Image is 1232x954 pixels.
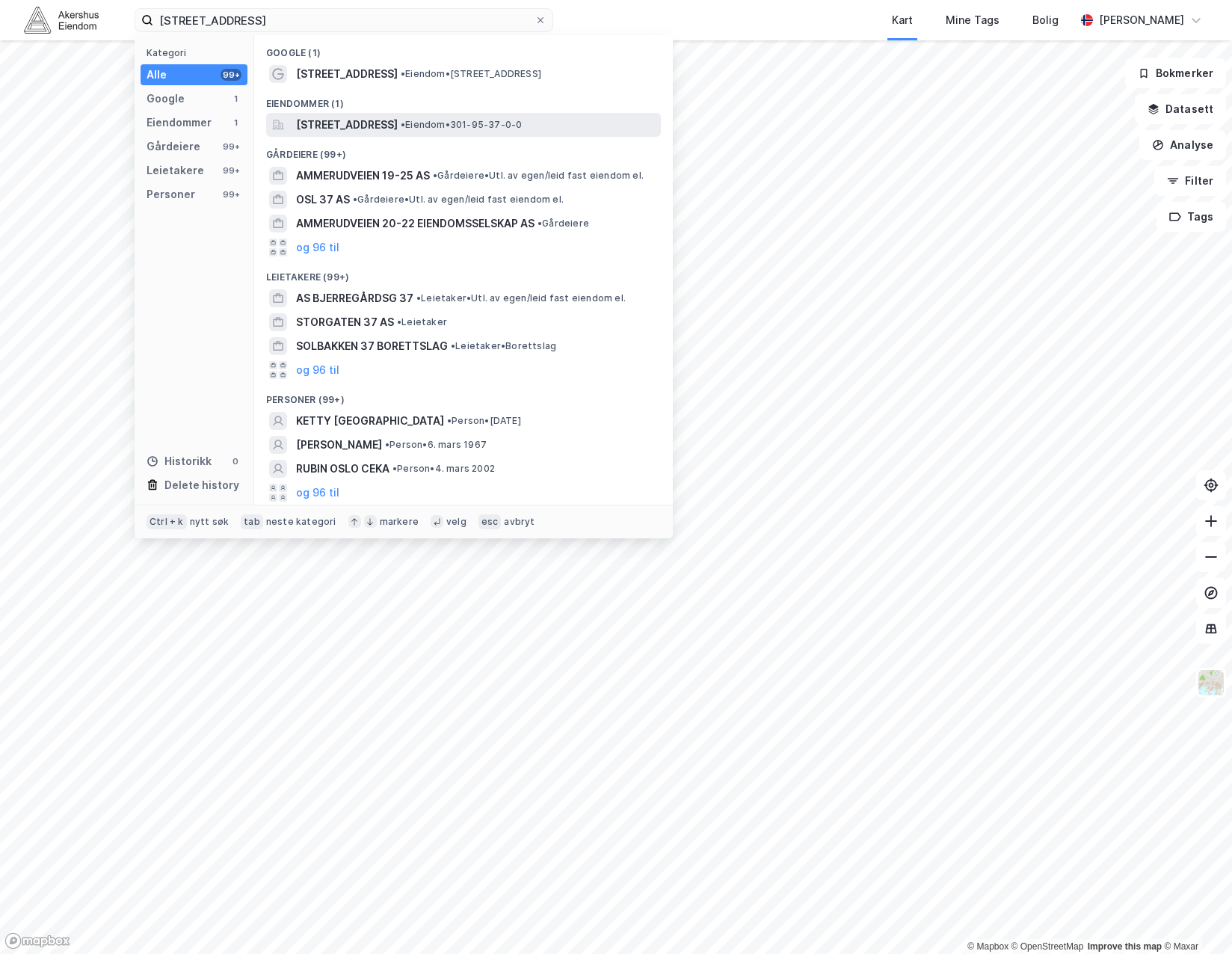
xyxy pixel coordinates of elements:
span: Eiendom • 301-95-37-0-0 [401,119,522,131]
span: Eiendom • [STREET_ADDRESS] [401,68,541,80]
span: • [401,119,405,130]
div: 99+ [221,141,241,153]
div: Bolig [1032,11,1059,29]
div: 99+ [221,164,241,176]
button: og 96 til [296,361,339,379]
div: Gårdeiere (99+) [254,137,673,164]
span: KETTY [GEOGRAPHIC_DATA] [296,412,444,430]
span: STORGATEN 37 AS [296,313,394,331]
div: Gårdeiere [147,138,200,156]
img: akershus-eiendom-logo.9091f326c980b4bce74ccdd9f866810c.svg [24,7,99,33]
span: • [385,439,389,450]
span: • [416,292,421,304]
span: • [392,463,397,474]
span: Gårdeiere • Utl. av egen/leid fast eiendom el. [433,170,644,182]
span: • [397,316,401,327]
span: Leietaker • Utl. av egen/leid fast eiendom el. [416,292,626,304]
span: • [401,68,405,79]
div: velg [446,516,466,528]
button: Analyse [1139,130,1226,160]
div: Kontrollprogram for chat [1157,882,1232,954]
div: Eiendommer (1) [254,86,673,113]
span: Gårdeiere • Utl. av egen/leid fast eiendom el. [353,194,564,206]
button: Datasett [1135,94,1226,124]
span: [STREET_ADDRESS] [296,65,398,83]
div: Google [147,90,185,108]
div: Kategori [147,47,247,58]
button: Tags [1156,202,1226,232]
button: og 96 til [296,484,339,502]
span: • [451,340,455,351]
div: Personer (99+) [254,382,673,409]
div: Mine Tags [946,11,1000,29]
a: Improve this map [1088,941,1162,952]
span: • [538,218,542,229]
div: nytt søk [190,516,230,528]
div: 1 [230,93,241,105]
div: markere [380,516,419,528]
span: SOLBAKKEN 37 BORETTSLAG [296,337,448,355]
span: Leietaker [397,316,447,328]
span: AS BJERREGÅRDSG 37 [296,289,413,307]
span: RUBIN OSLO CEKA [296,460,389,478]
div: Delete history [164,476,239,494]
div: 1 [230,117,241,129]
div: Google (1) [254,35,673,62]
div: avbryt [504,516,535,528]
span: Leietaker • Borettslag [451,340,556,352]
div: neste kategori [266,516,336,528]
div: Historikk [147,452,212,470]
a: OpenStreetMap [1011,941,1084,952]
a: Mapbox [967,941,1008,952]
div: Kart [892,11,913,29]
div: esc [478,514,502,529]
span: AMMERUDVEIEN 20-22 EIENDOMSSELSKAP AS [296,215,535,233]
span: AMMERUDVEIEN 19-25 AS [296,167,430,185]
span: Person • 4. mars 2002 [392,463,495,475]
span: [PERSON_NAME] [296,436,382,454]
div: Eiendommer [147,114,212,132]
div: [PERSON_NAME] [1099,11,1184,29]
input: Søk på adresse, matrikkel, gårdeiere, leietakere eller personer [153,9,535,31]
span: [STREET_ADDRESS] [296,116,398,134]
button: og 96 til [296,238,339,256]
iframe: Chat Widget [1157,882,1232,954]
span: Gårdeiere [538,218,589,230]
div: 0 [230,455,241,467]
div: Ctrl + k [147,514,187,529]
span: Person • 6. mars 1967 [385,439,487,451]
div: 99+ [221,188,241,200]
img: Z [1197,668,1225,697]
a: Mapbox homepage [4,932,70,950]
button: Filter [1154,166,1226,196]
div: Personer [147,185,195,203]
div: tab [241,514,263,529]
span: OSL 37 AS [296,191,350,209]
div: Leietakere [147,161,204,179]
div: Alle [147,66,167,84]
div: 99+ [221,69,241,81]
span: • [353,194,357,205]
span: Person • [DATE] [447,415,521,427]
span: • [447,415,452,426]
span: • [433,170,437,181]
div: Leietakere (99+) [254,259,673,286]
button: Bokmerker [1125,58,1226,88]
